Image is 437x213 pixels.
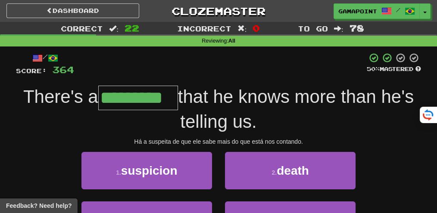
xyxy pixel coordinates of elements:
[16,67,47,74] span: Score:
[298,24,328,33] span: To go
[228,38,235,44] strong: All
[16,137,421,146] div: Há a suspeita de que ele sabe mais do que está nos contando.
[350,23,364,33] span: 78
[152,3,285,19] a: Clozemaster
[367,65,421,73] div: Mastered
[253,23,260,33] span: 0
[277,164,309,177] span: death
[81,152,212,189] button: 1.suspicion
[116,169,121,176] small: 1 .
[16,52,74,63] div: /
[52,64,74,75] span: 364
[125,23,139,33] span: 22
[225,152,356,189] button: 2.death
[272,169,277,176] small: 2 .
[367,65,380,72] span: 50 %
[237,25,247,32] span: :
[334,3,420,19] a: GamaPoint /
[334,25,343,32] span: :
[109,25,119,32] span: :
[6,3,139,18] a: Dashboard
[178,86,414,132] span: that he knows more than he's telling us.
[396,7,400,13] span: /
[121,164,178,177] span: suspicion
[61,24,103,33] span: Correct
[6,201,72,210] span: Open feedback widget
[177,24,231,33] span: Incorrect
[23,86,98,107] span: There's a
[338,7,377,15] span: GamaPoint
